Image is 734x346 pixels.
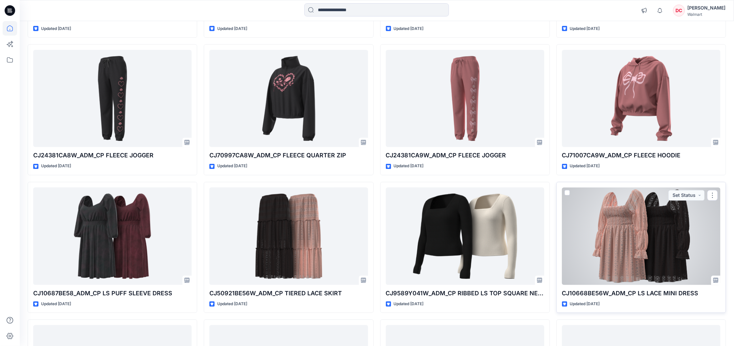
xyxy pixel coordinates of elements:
[386,151,544,160] p: CJ24381CA9W_ADM_CP FLEECE JOGGER
[688,4,726,12] div: [PERSON_NAME]
[217,25,247,32] p: Updated [DATE]
[41,163,71,170] p: Updated [DATE]
[33,289,192,298] p: CJ10687BE58_ADM_CP LS PUFF SLEEVE DRESS
[562,151,721,160] p: CJ71007CA9W_ADM_CP FLEECE HOODIE
[386,50,544,147] a: CJ24381CA9W_ADM_CP FLEECE JOGGER
[217,163,247,170] p: Updated [DATE]
[33,151,192,160] p: CJ24381CA8W_ADM_CP FLEECE JOGGER
[394,301,424,308] p: Updated [DATE]
[209,289,368,298] p: CJ50921BE56W_ADM_CP TIERED LACE SKIRT
[570,25,600,32] p: Updated [DATE]
[562,188,721,285] a: CJ10668BE56W_ADM_CP LS LACE MINI DRESS
[209,151,368,160] p: CJ70997CA8W_ADM_CP FLEECE QUARTER ZIP
[33,188,192,285] a: CJ10687BE58_ADM_CP LS PUFF SLEEVE DRESS
[394,163,424,170] p: Updated [DATE]
[562,289,721,298] p: CJ10668BE56W_ADM_CP LS LACE MINI DRESS
[688,12,726,17] div: Walmart
[386,188,544,285] a: CJ9589Y041W_ADM_CP RIBBED LS TOP SQUARE NECK
[570,301,600,308] p: Updated [DATE]
[33,50,192,147] a: CJ24381CA8W_ADM_CP FLEECE JOGGER
[41,25,71,32] p: Updated [DATE]
[386,289,544,298] p: CJ9589Y041W_ADM_CP RIBBED LS TOP SQUARE NECK
[209,188,368,285] a: CJ50921BE56W_ADM_CP TIERED LACE SKIRT
[217,301,247,308] p: Updated [DATE]
[41,301,71,308] p: Updated [DATE]
[562,50,721,147] a: CJ71007CA9W_ADM_CP FLEECE HOODIE
[394,25,424,32] p: Updated [DATE]
[570,163,600,170] p: Updated [DATE]
[209,50,368,147] a: CJ70997CA8W_ADM_CP FLEECE QUARTER ZIP
[673,5,685,16] div: DC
